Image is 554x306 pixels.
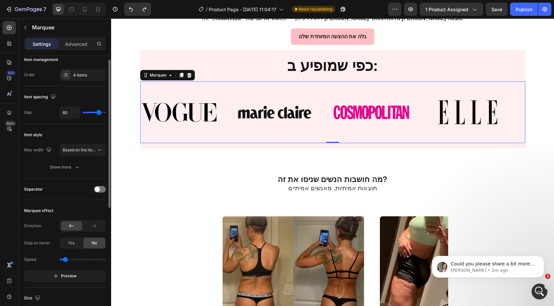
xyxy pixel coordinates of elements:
span: No [92,240,97,246]
p: 7 [43,5,46,13]
strong: כפי שמופיע ב: [176,39,267,56]
div: Size [24,294,42,303]
div: Item management [24,57,58,63]
span: Need republishing [299,6,332,12]
iframe: Design area [111,18,554,306]
img: [object Object] [126,87,202,100]
div: Show more [50,164,80,170]
div: Separator [24,186,43,192]
div: Max width [24,146,53,155]
p: Marquee [32,23,103,31]
span: Save [491,7,502,12]
iframe: Intercom notifications message [422,242,554,288]
div: Publish [516,6,532,13]
span: 1 product assigned [425,6,468,13]
input: Auto [60,107,80,118]
div: 450 [6,70,16,76]
span: Preview [61,273,77,279]
button: Preview [24,270,106,282]
div: Speed [24,257,36,262]
div: Item style [24,132,42,138]
span: Yes [68,240,75,246]
button: 7 [3,3,49,16]
p: Advanced [65,41,87,47]
span: 1 [545,274,550,279]
img: [object Object] [29,84,106,104]
div: Direction [24,223,41,229]
div: Marquee effect [24,208,53,214]
strong: מה חושבות הנשים שניסו את זה? [167,156,276,165]
button: Save [486,3,508,16]
span: Product Page - [DATE] 11:04:17 [209,6,276,13]
div: Gap [24,109,32,115]
div: Item spacing [24,93,57,102]
div: Stop on hover [24,240,50,246]
button: Based on the item count [60,144,106,156]
button: 1 product assigned [420,3,483,16]
div: Order [24,72,35,78]
span: / [206,6,207,13]
img: [object Object] [318,72,395,115]
div: Beta [5,121,16,126]
button: Show more [24,161,106,173]
span: תוצאות אמיתיות, מאנשים אמיתיים [177,166,266,173]
span: Based on the item count [63,147,108,152]
div: Undo/Redo [124,3,151,16]
img: [object Object] [222,86,298,101]
button: Publish [510,3,538,16]
iframe: Intercom live chat [532,284,547,299]
div: 4 items [73,72,104,78]
div: Marquee [37,54,57,60]
p: Settings [33,41,51,47]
